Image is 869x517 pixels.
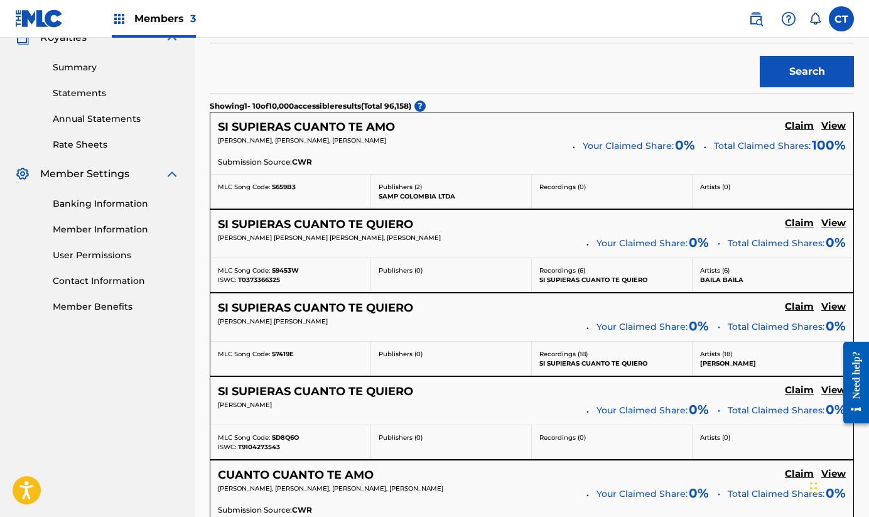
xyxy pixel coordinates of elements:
span: Submission Source: [218,504,292,516]
span: 0 % [689,400,709,419]
p: Artists ( 6 ) [700,266,846,275]
a: View [821,384,846,398]
p: Showing 1 - 10 of 10,000 accessible results (Total 96,158 ) [210,101,411,112]
span: 0 % [689,317,709,335]
p: Publishers ( 0 ) [379,266,524,275]
h5: SI SUPIERAS CUANTO TE QUIERO [218,384,413,399]
span: 0 % [689,484,709,503]
div: Help [776,6,801,31]
span: MLC Song Code: [218,183,270,191]
p: [PERSON_NAME] [700,359,846,368]
a: Rate Sheets [53,138,180,151]
span: ? [414,101,426,112]
img: expand [165,166,180,182]
span: S7419E [272,350,294,358]
p: SI SUPIERAS CUANTO TE QUIERO [539,359,684,368]
a: Statements [53,87,180,100]
span: Your Claimed Share: [583,139,674,153]
span: CWR [292,156,312,168]
p: Recordings ( 6 ) [539,266,684,275]
span: MLC Song Code: [218,266,270,275]
p: Recordings ( 18 ) [539,349,684,359]
iframe: Chat Widget [806,457,869,517]
span: MLC Song Code: [218,433,270,442]
a: View [821,301,846,315]
span: Total Claimed Shares: [728,237,824,250]
p: Artists ( 0 ) [700,182,846,192]
a: User Permissions [53,249,180,262]
a: Member Information [53,223,180,236]
a: View [821,217,846,231]
h5: View [821,384,846,396]
p: SAMP COLOMBIA LTDA [379,192,524,201]
img: help [781,11,796,26]
img: Member Settings [15,166,30,182]
button: Search [760,56,854,87]
h5: CUANTO CUANTO TE AMO [218,468,374,482]
span: Members [134,11,196,26]
p: Publishers ( 2 ) [379,182,524,192]
img: Royalties [15,30,30,45]
p: Publishers ( 0 ) [379,433,524,442]
span: MLC Song Code: [218,350,270,358]
span: S9453W [272,266,299,275]
a: Annual Statements [53,112,180,126]
a: View [821,120,846,134]
span: Your Claimed Share: [596,487,688,501]
span: Submission Source: [218,156,292,168]
img: Top Rightsholders [112,11,127,26]
span: S659B3 [272,183,296,191]
span: ISWC: [218,443,236,451]
h5: View [821,217,846,229]
p: Recordings ( 0 ) [539,433,684,442]
span: T0373366325 [238,276,280,284]
span: 0% [826,317,846,335]
span: 3 [190,13,196,24]
img: expand [165,30,180,45]
h5: Claim [785,217,814,229]
div: Drag [810,469,818,507]
span: [PERSON_NAME], [PERSON_NAME], [PERSON_NAME], [PERSON_NAME] [218,484,443,493]
p: Artists ( 0 ) [700,433,846,442]
span: Total Claimed Shares: [714,140,811,151]
span: Your Claimed Share: [596,404,688,417]
h5: Claim [785,301,814,313]
p: BAILA BAILA [700,275,846,285]
span: 0% [826,400,846,419]
span: Total Claimed Shares: [728,320,824,334]
p: Publishers ( 0 ) [379,349,524,359]
span: CWR [292,504,312,516]
h5: SI SUPIERAS CUANTO TE QUIERO [218,217,413,232]
span: [PERSON_NAME] [PERSON_NAME] [218,317,328,325]
span: Total Claimed Shares: [728,404,824,417]
iframe: Resource Center [834,332,869,433]
span: 0 % [689,233,709,252]
img: MLC Logo [15,9,63,28]
span: [PERSON_NAME] [PERSON_NAME] [PERSON_NAME], [PERSON_NAME] [218,234,441,242]
a: Summary [53,61,180,74]
span: Your Claimed Share: [596,320,688,334]
span: 100 % [812,136,846,155]
span: SD8Q6O [272,433,299,442]
p: Artists ( 18 ) [700,349,846,359]
h5: Claim [785,468,814,480]
img: search [748,11,764,26]
h5: Claim [785,120,814,132]
span: Total Claimed Shares: [728,487,824,501]
h5: SI SUPIERAS CUANTO TE QUIERO [218,301,413,315]
span: [PERSON_NAME], [PERSON_NAME], [PERSON_NAME] [218,136,386,144]
span: 0% [826,233,846,252]
p: SI SUPIERAS CUANTO TE QUIERO [539,275,684,285]
a: Banking Information [53,197,180,210]
h5: View [821,120,846,132]
h5: Claim [785,384,814,396]
a: Member Benefits [53,300,180,313]
span: Member Settings [40,166,129,182]
div: User Menu [829,6,854,31]
span: Your Claimed Share: [596,237,688,250]
p: Recordings ( 0 ) [539,182,684,192]
div: Notifications [809,13,821,25]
